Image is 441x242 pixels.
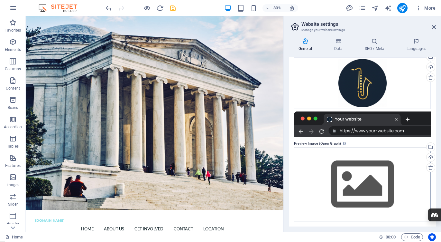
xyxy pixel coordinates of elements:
h4: SEO / Meta [355,38,397,52]
h4: Languages [397,38,436,52]
p: Columns [5,66,21,72]
button: pages [359,4,366,12]
a: Click to cancel selection. Double-click to open Pages [5,233,23,241]
button: Usercentrics [428,233,436,241]
img: Editor Logo [37,4,85,12]
i: Design (Ctrl+Alt+Y) [346,5,353,12]
h3: Manage your website settings [301,27,423,33]
button: save [169,4,177,12]
i: AI Writer [384,5,392,12]
i: Pages (Ctrl+Alt+S) [359,5,366,12]
p: Slider [8,202,18,207]
span: More [415,5,436,11]
p: Features [5,163,21,168]
button: navigator [372,4,379,12]
button: Code [401,233,423,241]
button: text_generator [384,4,392,12]
p: Accordion [4,124,22,130]
span: 00 00 [386,233,396,241]
i: Reload page [156,5,164,12]
p: Favorites [5,28,21,33]
button: design [346,4,354,12]
div: Select files from the file manager, stock photos, or upload file(s) [294,148,431,221]
button: publish [397,3,408,13]
p: Boxes [8,105,18,110]
h6: 80% [272,4,282,12]
button: reload [156,4,164,12]
button: undo [105,4,112,12]
h4: General [289,38,324,52]
p: Header [6,221,19,226]
i: Save (Ctrl+S) [169,5,177,12]
i: Publish [399,5,406,12]
p: Elements [5,47,21,52]
p: Content [6,86,20,91]
p: Images [6,182,20,188]
p: Tables [7,144,19,149]
i: Undo: Change favicon (Ctrl+Z) [105,5,112,12]
span: Code [404,233,420,241]
h2: Website settings [301,21,436,27]
button: More [413,3,438,13]
h6: Session time [379,233,396,241]
div: saxfavicon-NVxuUMWqJeuLfGCJhBwrdQ-cJV7Sr6OyJOHkKwB0e-Zfw.png [294,57,431,109]
span: : [390,235,391,239]
i: Navigator [372,5,379,12]
h4: Data [324,38,355,52]
button: 80% [262,4,285,12]
label: Preview Image (Open Graph) [294,140,431,148]
i: On resize automatically adjust zoom level to fit chosen device. [289,5,295,11]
